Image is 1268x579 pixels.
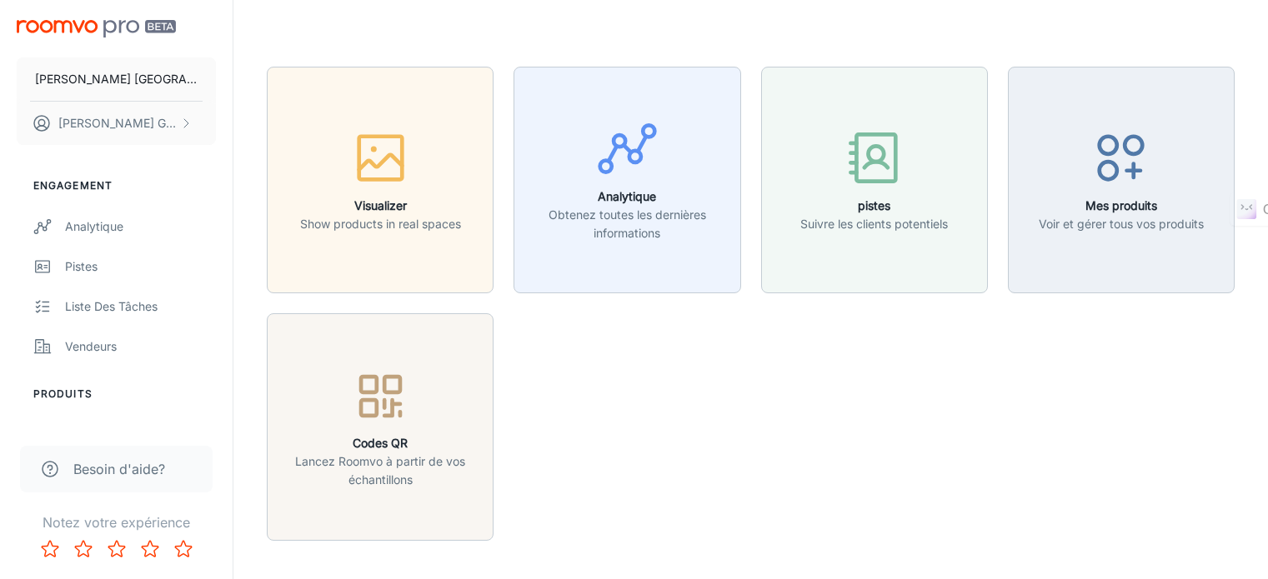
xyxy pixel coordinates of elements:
button: Rate 5 star [167,532,200,566]
h6: Analytique [524,187,729,206]
p: [PERSON_NAME] Gosselin [58,114,176,132]
a: Mes produitsVoir et gérer tous vos produits [1008,171,1235,187]
p: Obtenez toutes les dernières informations [524,206,729,242]
div: Vendeurs [65,337,216,356]
h6: Visualizer [300,197,461,215]
p: Notez votre expérience [13,512,219,532]
div: Analytique [65,217,216,236]
a: pistesSuivre les clients potentiels [761,171,988,187]
div: pistes [65,257,216,276]
span: Besoin d'aide? [73,459,165,479]
button: AnalytiqueObtenez toutes les dernières informations [514,67,740,293]
img: Roomvo PRO Beta [17,20,176,37]
button: VisualizerShow products in real spaces [267,67,494,293]
p: Lancez Roomvo à partir de vos échantillons [278,452,483,489]
p: [PERSON_NAME] [GEOGRAPHIC_DATA] [35,70,198,88]
p: Show products in real spaces [300,215,461,233]
a: AnalytiqueObtenez toutes les dernières informations [514,171,740,187]
h6: pistes [800,197,948,215]
button: Codes QRLancez Roomvo à partir de vos échantillons [267,313,494,540]
h6: Mes produits [1039,197,1204,215]
button: pistesSuivre les clients potentiels [761,67,988,293]
div: Mes produits [65,426,216,444]
button: Mes produitsVoir et gérer tous vos produits [1008,67,1235,293]
div: Liste des tâches [65,297,216,316]
p: Suivre les clients potentiels [800,215,948,233]
button: [PERSON_NAME] [GEOGRAPHIC_DATA] [17,57,216,101]
h6: Codes QR [278,434,483,452]
button: Rate 2 star [67,532,100,566]
button: Rate 1 star [33,532,67,566]
button: [PERSON_NAME] Gosselin [17,102,216,145]
p: Voir et gérer tous vos produits [1039,215,1204,233]
a: Codes QRLancez Roomvo à partir de vos échantillons [267,417,494,434]
button: Rate 4 star [133,532,167,566]
button: Rate 3 star [100,532,133,566]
